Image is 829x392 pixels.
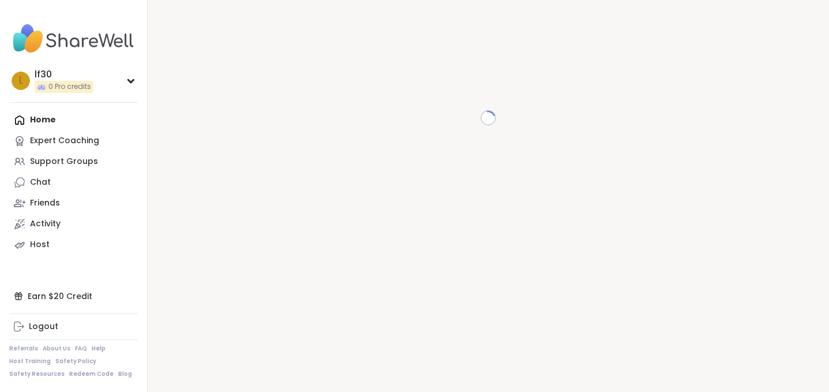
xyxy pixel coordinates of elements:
[30,239,50,251] div: Host
[9,357,51,365] a: Host Training
[92,345,105,353] a: Help
[30,135,99,147] div: Expert Coaching
[30,197,60,209] div: Friends
[9,234,138,255] a: Host
[118,370,132,378] a: Blog
[43,345,70,353] a: About Us
[9,286,138,307] div: Earn $20 Credit
[30,218,61,230] div: Activity
[9,214,138,234] a: Activity
[9,18,138,59] img: ShareWell Nav Logo
[9,172,138,193] a: Chat
[9,316,138,337] a: Logout
[48,82,91,92] span: 0 Pro credits
[30,156,98,167] div: Support Groups
[75,345,87,353] a: FAQ
[29,321,58,333] div: Logout
[9,345,38,353] a: Referrals
[55,357,96,365] a: Safety Policy
[9,130,138,151] a: Expert Coaching
[30,177,51,188] div: Chat
[9,193,138,214] a: Friends
[9,370,65,378] a: Safety Resources
[69,370,114,378] a: Redeem Code
[9,151,138,172] a: Support Groups
[35,68,93,81] div: lf30
[19,73,23,88] span: l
